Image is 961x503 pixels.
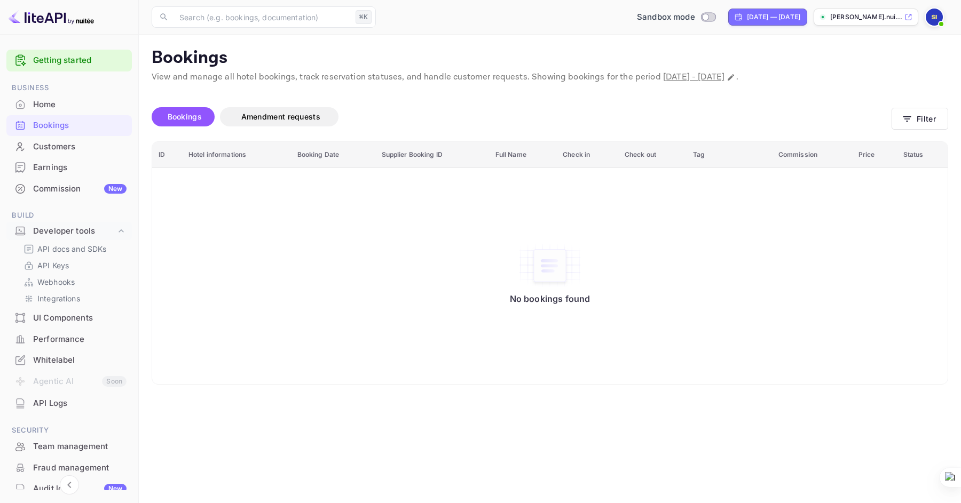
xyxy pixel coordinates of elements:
[897,142,948,168] th: Status
[182,142,291,168] th: Hotel informations
[33,354,127,366] div: Whitelabel
[6,478,132,498] a: Audit logsNew
[892,108,948,130] button: Filter
[6,157,132,178] div: Earnings
[6,393,132,413] a: API Logs
[356,10,372,24] div: ⌘K
[6,115,132,135] a: Bookings
[152,142,948,384] table: booking table
[19,258,128,273] div: API Keys
[375,142,489,168] th: Supplier Booking ID
[518,243,582,288] img: No bookings found
[510,293,590,304] p: No bookings found
[556,142,618,168] th: Check in
[33,225,116,237] div: Developer tools
[747,12,800,22] div: [DATE] — [DATE]
[6,179,132,198] a: CommissionNew
[33,119,127,132] div: Bookings
[173,6,351,28] input: Search (e.g. bookings, documentation)
[37,243,107,254] p: API docs and SDKs
[60,475,79,494] button: Collapse navigation
[6,425,132,436] span: Security
[37,260,69,271] p: API Keys
[33,333,127,346] div: Performance
[23,260,123,271] a: API Keys
[241,112,320,121] span: Amendment requests
[23,293,123,304] a: Integrations
[6,350,132,371] div: Whitelabel
[726,72,736,83] button: Change date range
[19,241,128,257] div: API docs and SDKs
[104,184,127,194] div: New
[6,137,132,157] div: Customers
[23,243,123,254] a: API docs and SDKs
[33,162,127,174] div: Earnings
[291,142,375,168] th: Booking Date
[663,71,724,83] span: [DATE] - [DATE]
[926,9,943,26] img: saiful ihsan
[637,11,695,23] span: Sandbox mode
[6,329,132,349] a: Performance
[6,115,132,136] div: Bookings
[6,478,132,499] div: Audit logsNew
[6,157,132,177] a: Earnings
[6,350,132,370] a: Whitelabel
[37,293,80,304] p: Integrations
[152,142,182,168] th: ID
[633,11,720,23] div: Switch to Production mode
[6,82,132,94] span: Business
[6,308,132,329] div: UI Components
[618,142,687,168] th: Check out
[6,458,132,477] a: Fraud management
[168,112,202,121] span: Bookings
[33,462,127,474] div: Fraud management
[6,179,132,199] div: CommissionNew
[33,141,127,153] div: Customers
[6,308,132,328] a: UI Components
[6,222,132,241] div: Developer tools
[23,276,123,288] a: Webhooks
[37,276,75,288] p: Webhooks
[152,71,948,84] p: View and manage all hotel bookings, track reservation statuses, and handle customer requests. Sho...
[687,142,772,168] th: Tag
[33,312,127,324] div: UI Components
[6,329,132,350] div: Performance
[33,183,127,195] div: Commission
[33,397,127,410] div: API Logs
[33,483,127,495] div: Audit logs
[9,9,94,26] img: LiteAPI logo
[33,441,127,453] div: Team management
[19,274,128,290] div: Webhooks
[6,458,132,478] div: Fraud management
[152,107,892,126] div: account-settings tabs
[19,291,128,306] div: Integrations
[33,99,127,111] div: Home
[104,484,127,493] div: New
[33,54,127,67] a: Getting started
[6,94,132,115] div: Home
[772,142,852,168] th: Commission
[489,142,557,168] th: Full Name
[6,50,132,71] div: Getting started
[6,436,132,457] div: Team management
[830,12,902,22] p: [PERSON_NAME].nui...
[6,94,132,114] a: Home
[852,142,897,168] th: Price
[6,210,132,221] span: Build
[152,47,948,69] p: Bookings
[6,436,132,456] a: Team management
[6,393,132,414] div: API Logs
[6,137,132,156] a: Customers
